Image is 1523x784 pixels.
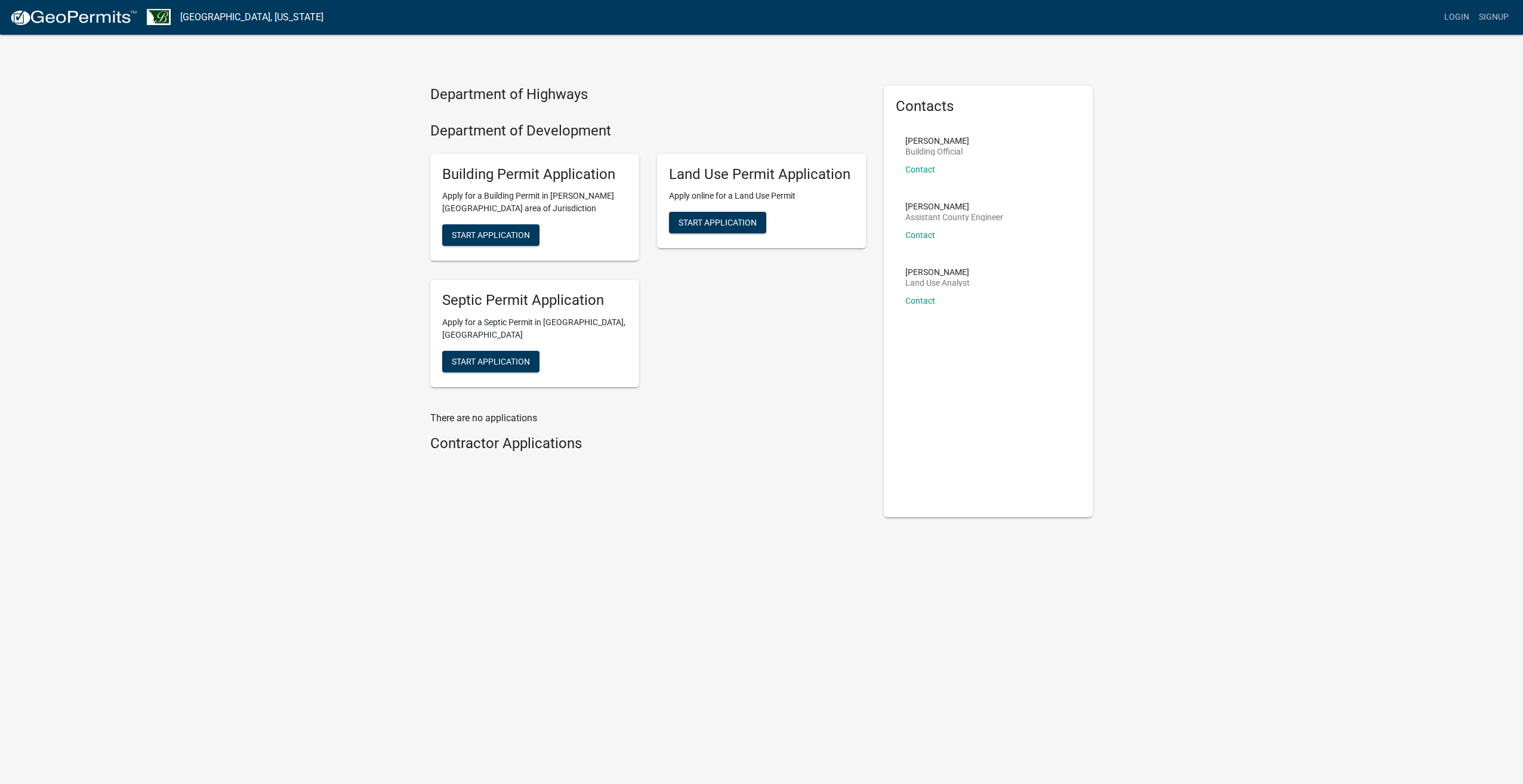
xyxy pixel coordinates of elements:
[1439,6,1474,29] a: Login
[452,230,530,240] span: Start Application
[905,165,935,174] a: Contact
[452,357,530,366] span: Start Application
[905,296,935,305] a: Contact
[430,435,866,457] wm-workflow-list-section: Contractor Applications
[147,9,171,25] img: Benton County, Minnesota
[669,190,854,202] p: Apply online for a Land Use Permit
[905,230,935,240] a: Contact
[905,279,970,287] p: Land Use Analyst
[442,224,539,246] button: Start Application
[669,212,766,233] button: Start Application
[905,147,969,156] p: Building Official
[669,166,854,183] h5: Land Use Permit Application
[442,166,627,183] h5: Building Permit Application
[430,411,866,425] p: There are no applications
[430,122,866,140] h4: Department of Development
[430,435,866,452] h4: Contractor Applications
[905,213,1003,221] p: Assistant County Engineer
[442,351,539,372] button: Start Application
[1474,6,1513,29] a: Signup
[905,137,969,145] p: [PERSON_NAME]
[442,316,627,341] p: Apply for a Septic Permit in [GEOGRAPHIC_DATA], [GEOGRAPHIC_DATA]
[442,292,627,309] h5: Septic Permit Application
[896,98,1081,115] h5: Contacts
[905,268,970,276] p: [PERSON_NAME]
[442,190,627,215] p: Apply for a Building Permit in [PERSON_NAME][GEOGRAPHIC_DATA] area of Jurisdiction
[180,7,323,27] a: [GEOGRAPHIC_DATA], [US_STATE]
[679,218,757,227] span: Start Application
[905,202,1003,211] p: [PERSON_NAME]
[430,86,866,103] h4: Department of Highways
